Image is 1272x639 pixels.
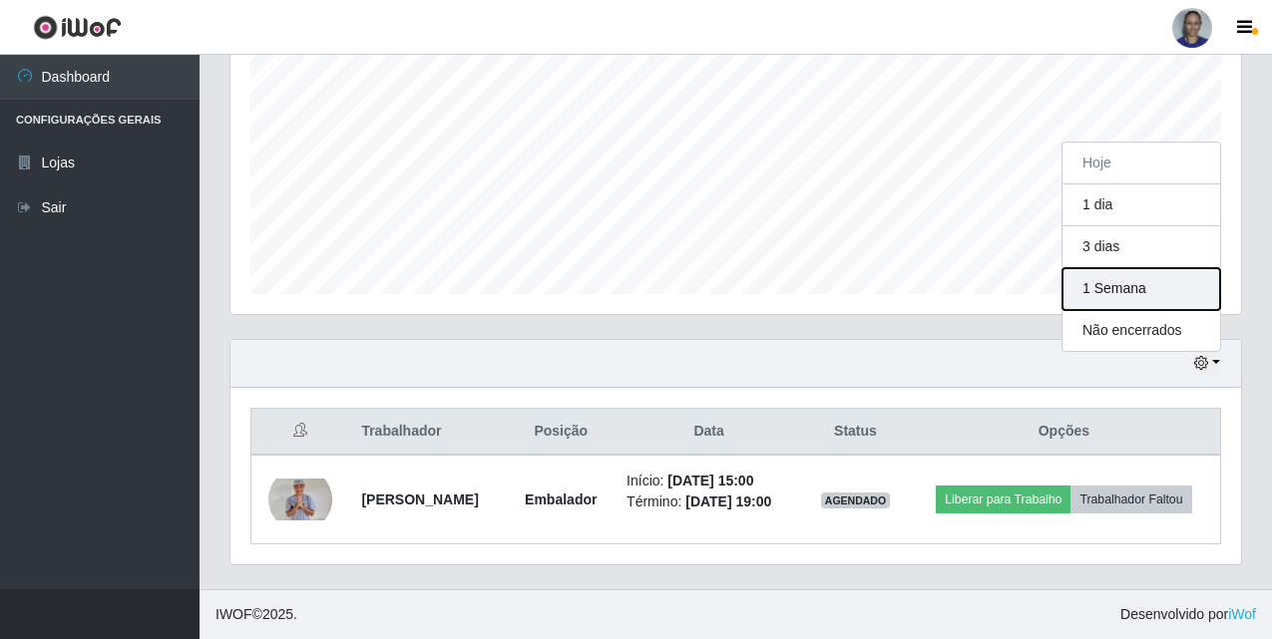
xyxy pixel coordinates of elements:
[1062,226,1220,268] button: 3 dias
[215,604,297,625] span: © 2025 .
[215,606,252,622] span: IWOF
[627,471,791,491] li: Início:
[1062,310,1220,351] button: Não encerrados
[1062,268,1220,310] button: 1 Semana
[525,491,597,507] strong: Embalador
[1120,604,1256,625] span: Desenvolvido por
[936,485,1070,513] button: Liberar para Trabalho
[685,493,771,509] time: [DATE] 19:00
[507,409,615,456] th: Posição
[667,473,753,488] time: [DATE] 15:00
[268,479,332,521] img: 1680193572797.jpeg
[803,409,908,456] th: Status
[821,492,891,508] span: AGENDADO
[1062,143,1220,184] button: Hoje
[1228,606,1256,622] a: iWof
[361,491,478,507] strong: [PERSON_NAME]
[627,491,791,512] li: Término:
[1062,184,1220,226] button: 1 dia
[1070,485,1191,513] button: Trabalhador Faltou
[615,409,803,456] th: Data
[349,409,507,456] th: Trabalhador
[908,409,1221,456] th: Opções
[33,15,122,40] img: CoreUI Logo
